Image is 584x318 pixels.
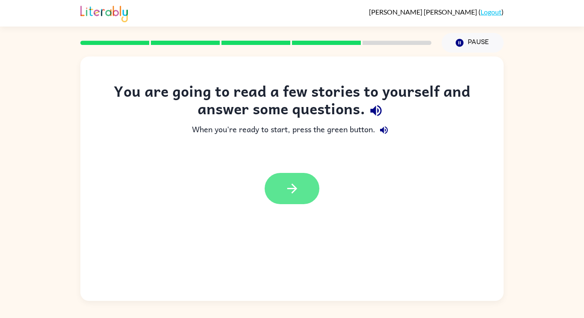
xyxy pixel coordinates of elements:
img: Literably [80,3,128,22]
span: [PERSON_NAME] [PERSON_NAME] [369,8,478,16]
button: Pause [442,33,504,53]
div: ( ) [369,8,504,16]
div: You are going to read a few stories to yourself and answer some questions. [97,82,487,122]
a: Logout [481,8,501,16]
div: When you're ready to start, press the green button. [97,122,487,139]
